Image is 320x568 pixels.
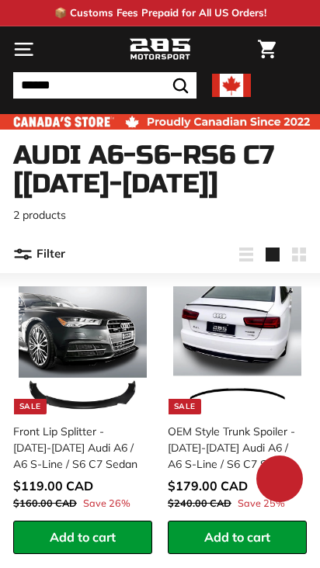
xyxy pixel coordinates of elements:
inbox-online-store-chat: Shopify online store chat [252,455,308,506]
a: Sale OEM Style Trunk Spoiler - [DATE]-[DATE] Audi A6 / A6 S-Line / S6 C7 Sedan Save 25% [168,281,307,521]
button: Add to cart [13,521,152,554]
div: Sale [14,399,47,414]
span: Save 26% [83,496,130,511]
span: $179.00 CAD [168,478,248,494]
span: $160.00 CAD [13,497,77,509]
h1: Audi A6-S6-RS6 C7 [[DATE]-[DATE]] [13,141,307,199]
span: Add to cart [50,529,116,545]
p: 2 products [13,207,307,223]
img: Logo_285_Motorsport_areodynamics_components [129,36,191,63]
button: Filter [13,236,65,273]
div: Front Lip Splitter - [DATE]-[DATE] Audi A6 / A6 S-Line / S6 C7 Sedan [13,424,143,473]
button: Add to cart [168,521,307,554]
span: $240.00 CAD [168,497,231,509]
p: 📦 Customs Fees Prepaid for All US Orders! [54,5,266,21]
span: $119.00 CAD [13,478,93,494]
span: Add to cart [204,529,270,545]
a: Cart [250,27,283,71]
div: Sale [169,399,201,414]
input: Search [13,72,197,99]
div: OEM Style Trunk Spoiler - [DATE]-[DATE] Audi A6 / A6 S-Line / S6 C7 Sedan [168,424,297,473]
span: Save 25% [238,496,285,511]
a: Sale Front Lip Splitter - [DATE]-[DATE] Audi A6 / A6 S-Line / S6 C7 Sedan Save 26% [13,281,152,521]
